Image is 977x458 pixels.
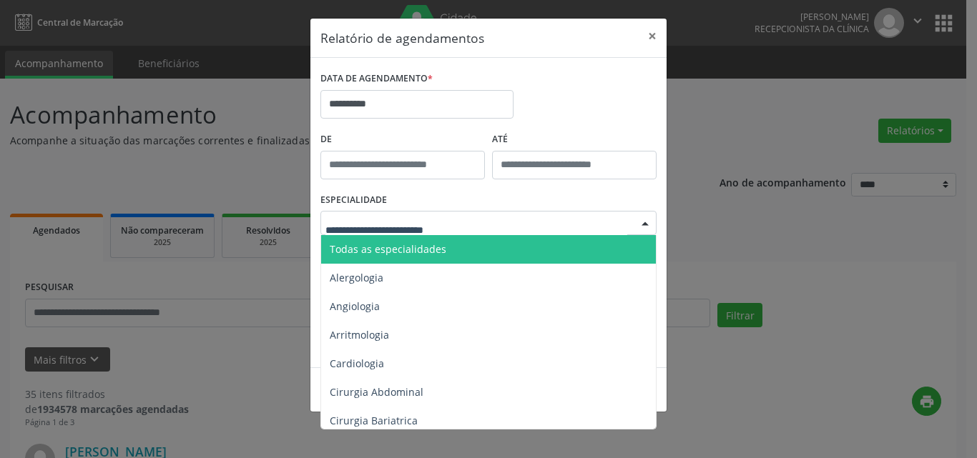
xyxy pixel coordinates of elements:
span: Todas as especialidades [330,242,446,256]
span: Cirurgia Abdominal [330,385,423,399]
label: ESPECIALIDADE [320,189,387,211]
span: Alergologia [330,271,383,284]
span: Arritmologia [330,328,389,342]
label: De [320,129,485,151]
label: DATA DE AGENDAMENTO [320,68,433,90]
label: ATÉ [492,129,657,151]
span: Cardiologia [330,357,384,370]
span: Cirurgia Bariatrica [330,414,418,427]
button: Close [638,19,667,54]
span: Angiologia [330,299,380,313]
h5: Relatório de agendamentos [320,29,484,47]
